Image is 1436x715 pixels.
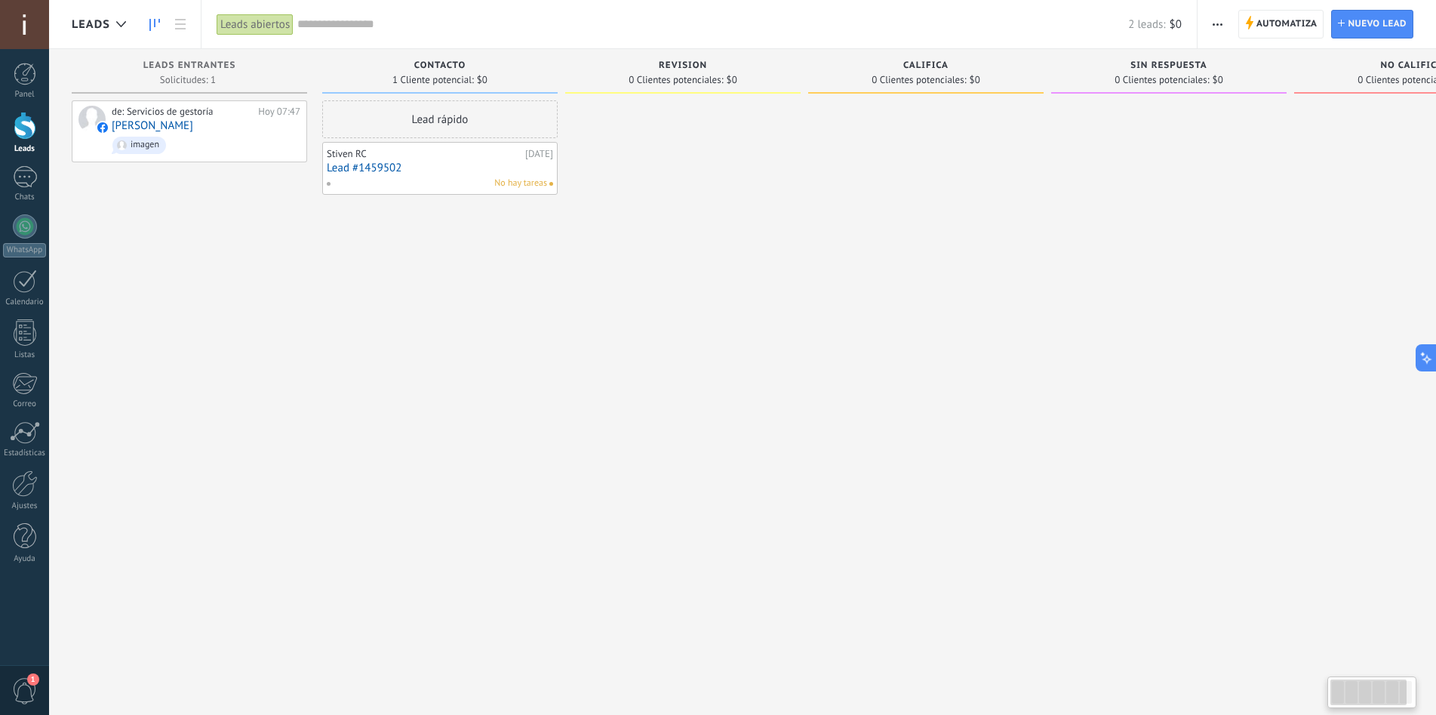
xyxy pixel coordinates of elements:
a: Nuevo lead [1331,10,1413,39]
div: Lead rápido [322,100,558,138]
span: Leads Entrantes [143,60,236,71]
span: 0 Clientes potenciales: [1115,76,1209,85]
div: Correo [3,399,47,409]
span: Nuevo lead [1348,11,1407,38]
a: Lead #1459502 [327,162,553,174]
span: 1 Cliente potencial: [392,76,474,85]
div: Chats [3,193,47,202]
span: REVISION [659,60,707,71]
a: Leads [142,10,168,39]
span: 1 [27,673,39,686]
div: Ayuda [3,554,47,564]
span: SIN RESPUESTA [1130,60,1207,71]
span: No hay tareas [494,177,547,190]
span: $0 [970,76,980,85]
div: Leads abiertos [217,14,294,35]
div: REVISION [573,60,793,73]
span: 2 leads: [1128,17,1165,32]
span: $0 [477,76,487,85]
span: Automatiza [1256,11,1318,38]
div: Listas [3,350,47,360]
span: 0 Clientes potenciales: [629,76,723,85]
span: ContactO [414,60,466,71]
span: No hay nada asignado [549,182,553,186]
div: Cesar Canaveral [78,106,106,133]
img: facebook-sm.svg [97,122,108,133]
a: [PERSON_NAME] [112,119,193,132]
span: Solicitudes: 1 [160,76,216,85]
div: SIN RESPUESTA [1059,60,1279,73]
div: Estadísticas [3,448,47,458]
div: Panel [3,90,47,100]
span: $0 [1170,17,1182,32]
span: Leads [72,17,110,32]
div: de: Servicios de gestoría [112,106,253,118]
div: CALIFICA [816,60,1036,73]
div: WhatsApp [3,243,46,257]
div: Hoy 07:47 [258,106,300,118]
div: Leads Entrantes [79,60,300,73]
span: CALIFICA [903,60,949,71]
a: Automatiza [1238,10,1324,39]
div: Calendario [3,297,47,307]
a: Lista [168,10,193,39]
span: $0 [727,76,737,85]
div: [DATE] [525,148,553,160]
button: Más [1207,10,1228,39]
div: Stiven RC [327,148,521,160]
span: 0 Clientes potenciales: [872,76,966,85]
div: Ajustes [3,501,47,511]
div: ContactO [330,60,550,73]
div: Leads [3,144,47,154]
div: imagen [131,140,159,150]
span: $0 [1213,76,1223,85]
